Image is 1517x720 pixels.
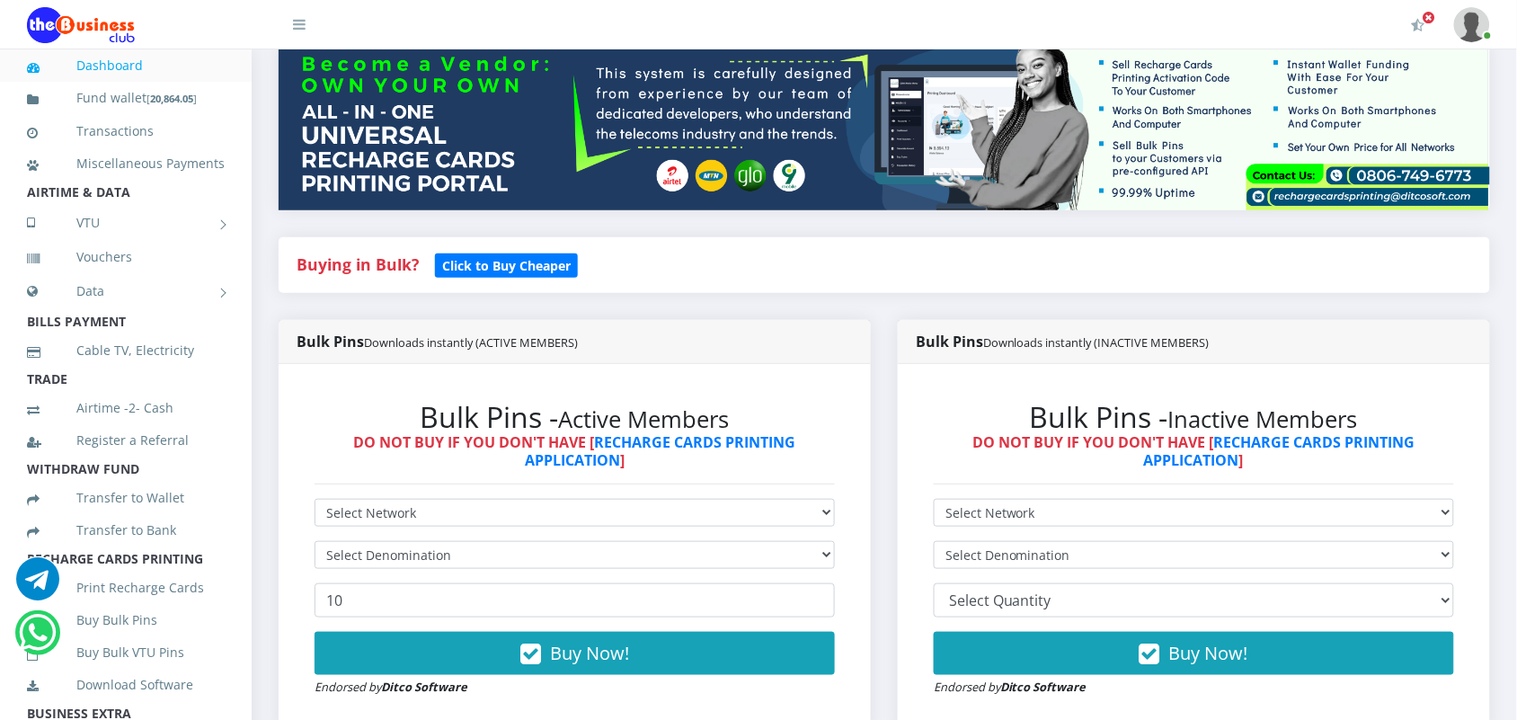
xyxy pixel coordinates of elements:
a: Miscellaneous Payments [27,143,225,184]
input: Enter Quantity [315,583,835,618]
small: Downloads instantly (INACTIVE MEMBERS) [983,334,1210,351]
small: Endorsed by [315,679,467,695]
b: Click to Buy Cheaper [442,257,571,274]
strong: Ditco Software [381,679,467,695]
a: RECHARGE CARDS PRINTING APPLICATION [525,432,796,469]
a: Download Software [27,664,225,706]
b: 20,864.05 [150,92,193,105]
small: [ ] [146,92,197,105]
a: Chat for support [16,571,59,600]
img: Logo [27,7,135,43]
small: Downloads instantly (ACTIVE MEMBERS) [364,334,578,351]
a: Register a Referral [27,420,225,461]
a: Cable TV, Electricity [27,330,225,371]
small: Inactive Members [1168,404,1358,435]
img: multitenant_rcp.png [279,44,1490,210]
button: Buy Now! [315,632,835,675]
span: Buy Now! [1169,641,1248,665]
a: Buy Bulk VTU Pins [27,632,225,673]
small: Active Members [559,404,730,435]
img: User [1454,7,1490,42]
a: Buy Bulk Pins [27,600,225,641]
strong: Ditco Software [1000,679,1087,695]
strong: DO NOT BUY IF YOU DON'T HAVE [ ] [973,432,1415,469]
a: VTU [27,200,225,245]
button: Buy Now! [934,632,1454,675]
a: Click to Buy Cheaper [435,253,578,275]
a: RECHARGE CARDS PRINTING APPLICATION [1144,432,1415,469]
strong: DO NOT BUY IF YOU DON'T HAVE [ ] [354,432,796,469]
a: Transfer to Bank [27,510,225,551]
strong: Bulk Pins [916,332,1210,351]
h2: Bulk Pins - [315,400,835,434]
a: Dashboard [27,45,225,86]
a: Fund wallet[20,864.05] [27,77,225,120]
a: Airtime -2- Cash [27,387,225,429]
a: Chat for support [19,625,56,654]
span: Buy Now! [550,641,629,665]
a: Print Recharge Cards [27,567,225,609]
a: Data [27,269,225,314]
a: Transactions [27,111,225,152]
span: Activate Your Membership [1423,11,1436,24]
h2: Bulk Pins - [934,400,1454,434]
strong: Bulk Pins [297,332,578,351]
i: Activate Your Membership [1412,18,1425,32]
a: Vouchers [27,236,225,278]
small: Endorsed by [934,679,1087,695]
a: Transfer to Wallet [27,477,225,519]
strong: Buying in Bulk? [297,253,419,275]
